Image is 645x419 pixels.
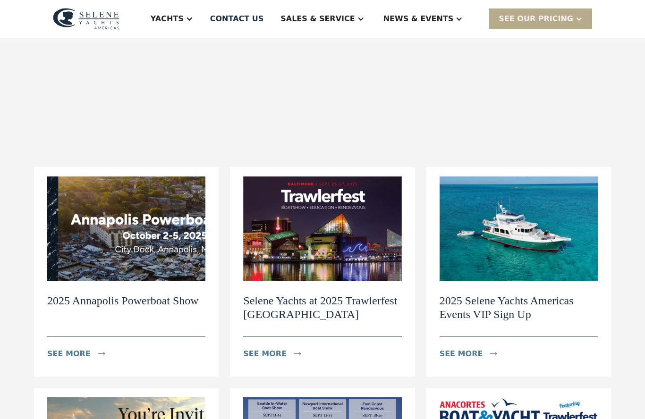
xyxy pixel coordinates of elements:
[243,294,401,321] h2: Selene Yachts at 2025 Trawlerfest [GEOGRAPHIC_DATA]
[47,294,199,308] h2: 2025 Annapolis Powerboat Show
[98,352,105,355] img: icon
[53,8,119,30] img: logo
[440,348,483,360] div: see more
[440,294,598,321] h2: 2025 Selene Yachts Americas Events VIP Sign Up
[210,13,264,25] div: Contact US
[47,348,91,360] div: see more
[489,8,592,29] div: SEE Our Pricing
[294,352,301,355] img: icon
[243,348,287,360] div: see more
[151,13,184,25] div: Yachts
[280,13,355,25] div: Sales & Service
[499,13,573,25] div: SEE Our Pricing
[490,352,497,355] img: icon
[426,167,611,377] a: 2025 Selene Yachts Americas Events VIP Sign Upsee moreicon
[230,167,415,377] a: Selene Yachts at 2025 Trawlerfest [GEOGRAPHIC_DATA]see moreicon
[383,13,454,25] div: News & EVENTS
[34,167,219,377] a: 2025 Annapolis Powerboat Showsee moreicon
